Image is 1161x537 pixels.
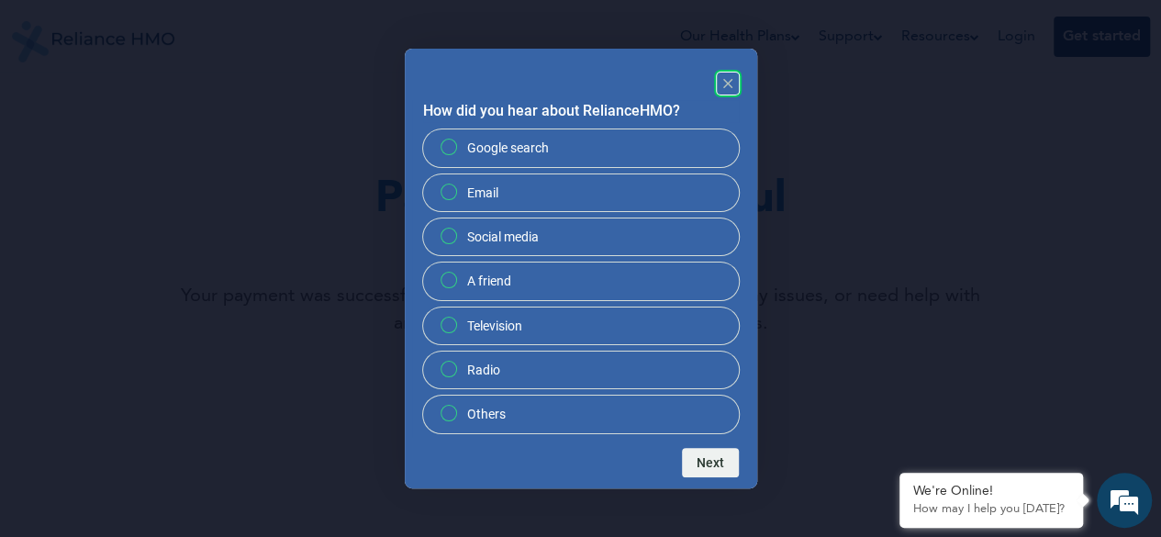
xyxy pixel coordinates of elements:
[423,100,739,122] h2: How did you hear about RelianceHMO?
[467,228,539,246] span: Social media
[405,49,757,487] dialog: How did you hear about RelianceHMO?
[467,139,549,157] span: Google search
[717,73,739,95] button: Close
[682,448,739,477] button: Next question
[423,129,739,432] div: How did you hear about RelianceHMO?
[467,272,511,290] span: A friend
[467,405,506,423] span: Others
[467,317,522,335] span: Television
[467,184,498,202] span: Email
[467,361,500,379] span: Radio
